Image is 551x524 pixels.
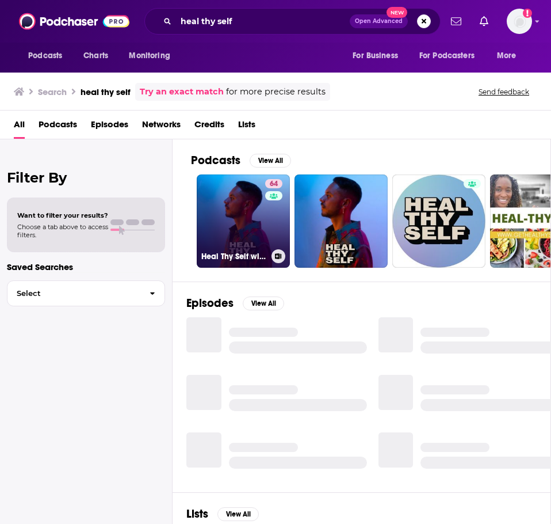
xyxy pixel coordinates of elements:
span: for more precise results [226,85,326,98]
a: 64Heal Thy Self with Dr. G [197,174,290,268]
button: View All [250,154,291,168]
a: PodcastsView All [191,153,291,168]
h2: Podcasts [191,153,240,168]
a: ListsView All [186,507,259,521]
button: open menu [20,45,77,67]
button: open menu [121,45,185,67]
span: Podcasts [28,48,62,64]
button: Open AdvancedNew [350,14,408,28]
span: Open Advanced [355,18,403,24]
a: Podcasts [39,115,77,139]
span: 64 [270,179,278,190]
div: Search podcasts, credits, & more... [144,8,441,35]
button: View All [217,507,259,521]
img: Podchaser - Follow, Share and Rate Podcasts [19,10,129,32]
a: Show notifications dropdown [446,12,466,31]
span: Logged in as Ashley_Beenen [507,9,532,34]
span: For Business [353,48,398,64]
button: View All [243,297,284,310]
span: Monitoring [129,48,170,64]
span: Want to filter your results? [17,211,108,219]
button: open menu [412,45,491,67]
span: Charts [83,48,108,64]
h2: Lists [186,507,208,521]
h3: heal thy self [81,86,131,97]
h2: Filter By [7,169,165,186]
h3: Heal Thy Self with Dr. G [201,252,267,261]
a: Show notifications dropdown [475,12,493,31]
h3: Search [38,86,67,97]
a: EpisodesView All [186,296,284,310]
span: For Podcasters [419,48,475,64]
p: Saved Searches [7,261,165,272]
a: 64 [265,179,282,188]
img: User Profile [507,9,532,34]
span: Select [7,290,140,297]
span: New [387,7,407,18]
a: Networks [142,115,181,139]
span: More [497,48,516,64]
input: Search podcasts, credits, & more... [176,12,350,31]
a: All [14,115,25,139]
button: open menu [489,45,531,67]
a: Credits [194,115,224,139]
a: Charts [76,45,115,67]
span: Choose a tab above to access filters. [17,223,108,239]
a: Try an exact match [140,85,224,98]
h2: Episodes [186,296,234,310]
button: Send feedback [475,87,533,97]
a: Lists [238,115,255,139]
a: Episodes [91,115,128,139]
button: open menu [345,45,412,67]
button: Select [7,280,165,306]
button: Show profile menu [507,9,532,34]
svg: Add a profile image [523,9,532,18]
